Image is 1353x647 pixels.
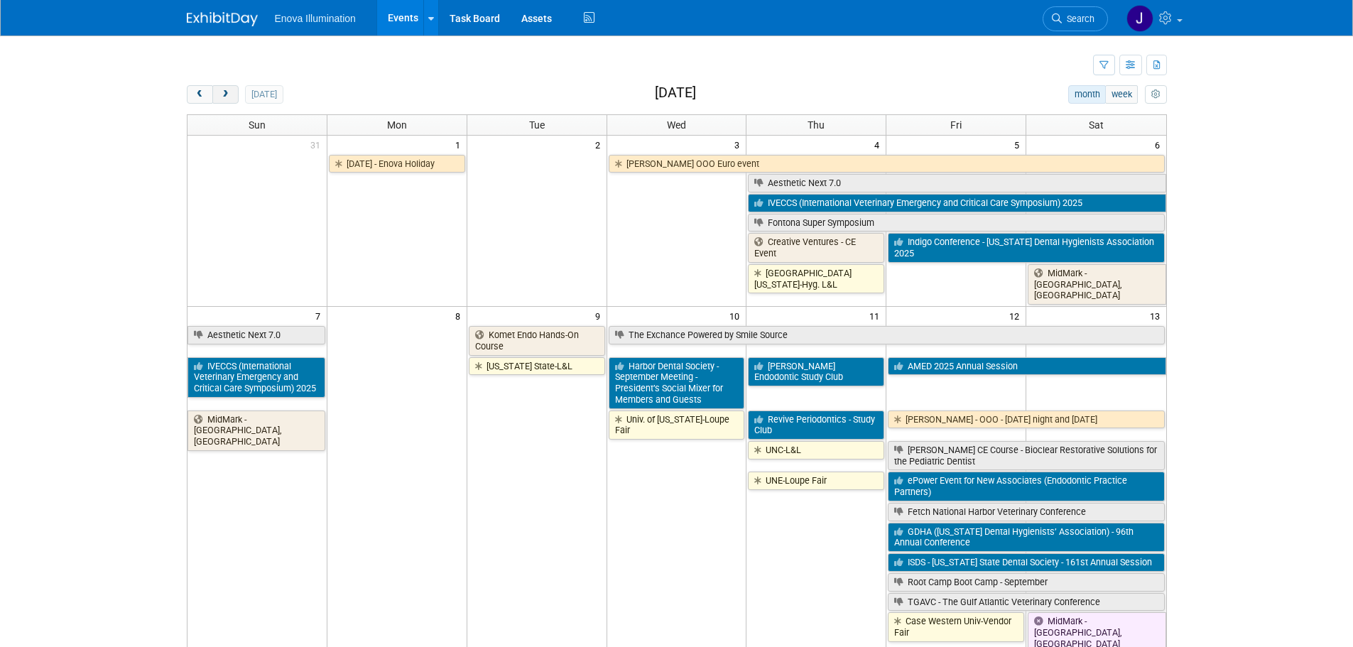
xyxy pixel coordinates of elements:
a: UNC-L&L [748,441,884,460]
h2: [DATE] [655,85,696,101]
a: [GEOGRAPHIC_DATA][US_STATE]-Hyg. L&L [748,264,884,293]
a: Aesthetic Next 7.0 [188,326,325,344]
span: Wed [667,119,686,131]
span: 1 [454,136,467,153]
span: 11 [868,307,886,325]
a: TGAVC - The Gulf Atlantic Veterinary Conference [888,593,1164,611]
a: IVECCS (International Veterinary Emergency and Critical Care Symposium) 2025 [188,357,325,398]
a: IVECCS (International Veterinary Emergency and Critical Care Symposium) 2025 [748,194,1165,212]
a: [PERSON_NAME] OOO Euro event [609,155,1165,173]
a: Fetch National Harbor Veterinary Conference [888,503,1164,521]
span: Search [1062,13,1094,24]
a: AMED 2025 Annual Session [888,357,1165,376]
span: Mon [387,119,407,131]
a: [PERSON_NAME] - OOO - [DATE] night and [DATE] [888,411,1164,429]
span: 3 [733,136,746,153]
a: ePower Event for New Associates (Endodontic Practice Partners) [888,472,1164,501]
a: Revive Periodontics - Study Club [748,411,884,440]
a: Fontona Super Symposium [748,214,1164,232]
span: Enova Illumination [275,13,356,24]
span: Sun [249,119,266,131]
span: Fri [950,119,962,131]
a: Univ. of [US_STATE]-Loupe Fair [609,411,745,440]
a: Indigo Conference - [US_STATE] Dental Hygienists Association 2025 [888,233,1164,262]
span: Sat [1089,119,1104,131]
span: 13 [1148,307,1166,325]
a: The Exchance Powered by Smile Source [609,326,1165,344]
button: [DATE] [245,85,283,104]
a: [PERSON_NAME] CE Course - Bioclear Restorative Solutions for the Pediatric Dentist [888,441,1164,470]
button: month [1068,85,1106,104]
a: UNE-Loupe Fair [748,472,884,490]
span: 12 [1008,307,1026,325]
i: Personalize Calendar [1151,90,1161,99]
img: Joe Werner [1126,5,1153,32]
span: 9 [594,307,607,325]
button: myCustomButton [1145,85,1166,104]
span: 2 [594,136,607,153]
a: MidMark - [GEOGRAPHIC_DATA], [GEOGRAPHIC_DATA] [188,411,325,451]
a: [US_STATE] State-L&L [469,357,605,376]
span: Thu [808,119,825,131]
a: Aesthetic Next 7.0 [748,174,1165,192]
a: [PERSON_NAME] Endodontic Study Club [748,357,884,386]
span: 8 [454,307,467,325]
a: [DATE] - Enova Holiday [329,155,465,173]
a: Harbor Dental Society - September Meeting - President’s Social Mixer for Members and Guests [609,357,745,409]
button: next [212,85,239,104]
span: 6 [1153,136,1166,153]
span: 4 [873,136,886,153]
a: Case Western Univ-Vendor Fair [888,612,1024,641]
a: MidMark - [GEOGRAPHIC_DATA], [GEOGRAPHIC_DATA] [1028,264,1165,305]
button: week [1105,85,1138,104]
span: Tue [529,119,545,131]
button: prev [187,85,213,104]
span: 7 [314,307,327,325]
img: ExhibitDay [187,12,258,26]
span: 5 [1013,136,1026,153]
a: GDHA ([US_STATE] Dental Hygienists’ Association) - 96th Annual Conference [888,523,1164,552]
span: 10 [728,307,746,325]
a: ISDS - [US_STATE] State Dental Society - 161st Annual Session [888,553,1164,572]
span: 31 [309,136,327,153]
a: Komet Endo Hands-On Course [469,326,605,355]
a: Root Camp Boot Camp - September [888,573,1164,592]
a: Search [1043,6,1108,31]
a: Creative Ventures - CE Event [748,233,884,262]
